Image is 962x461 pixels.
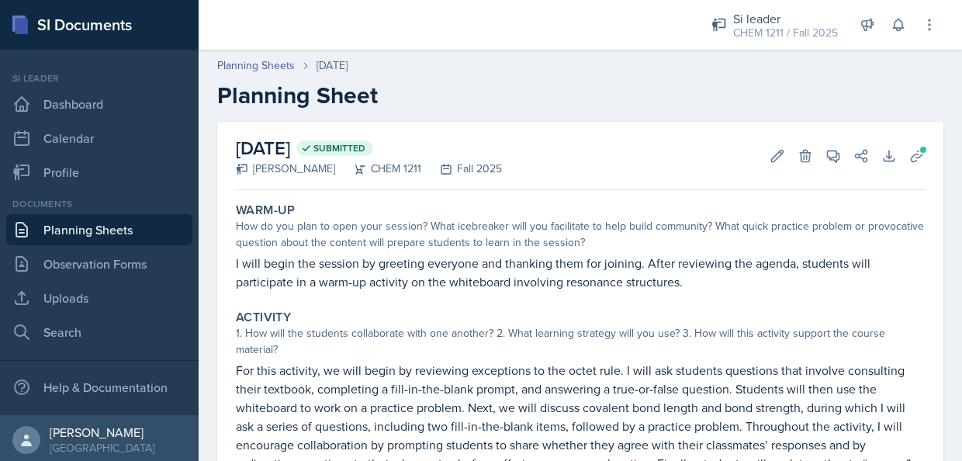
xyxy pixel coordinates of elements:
span: Submitted [313,142,365,154]
a: Dashboard [6,88,192,120]
div: 1. How will the students collaborate with one another? 2. What learning strategy will you use? 3.... [236,325,925,358]
div: [PERSON_NAME] [50,425,154,440]
div: Documents [6,197,192,211]
div: Fall 2025 [421,161,502,177]
label: Activity [236,310,291,325]
div: CHEM 1211 [335,161,421,177]
div: Help & Documentation [6,372,192,403]
a: Search [6,317,192,348]
a: Planning Sheets [217,57,295,74]
label: Warm-Up [236,203,296,218]
h2: [DATE] [236,134,502,162]
a: Uploads [6,282,192,314]
div: [DATE] [317,57,348,74]
a: Planning Sheets [6,214,192,245]
p: I will begin the session by greeting everyone and thanking them for joining. After reviewing the ... [236,254,925,291]
div: Si leader [6,71,192,85]
a: Calendar [6,123,192,154]
div: [GEOGRAPHIC_DATA] [50,440,154,456]
a: Observation Forms [6,248,192,279]
div: Si leader [733,9,838,28]
div: CHEM 1211 / Fall 2025 [733,25,838,41]
div: How do you plan to open your session? What icebreaker will you facilitate to help build community... [236,218,925,251]
div: [PERSON_NAME] [236,161,335,177]
a: Profile [6,157,192,188]
h2: Planning Sheet [217,81,943,109]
